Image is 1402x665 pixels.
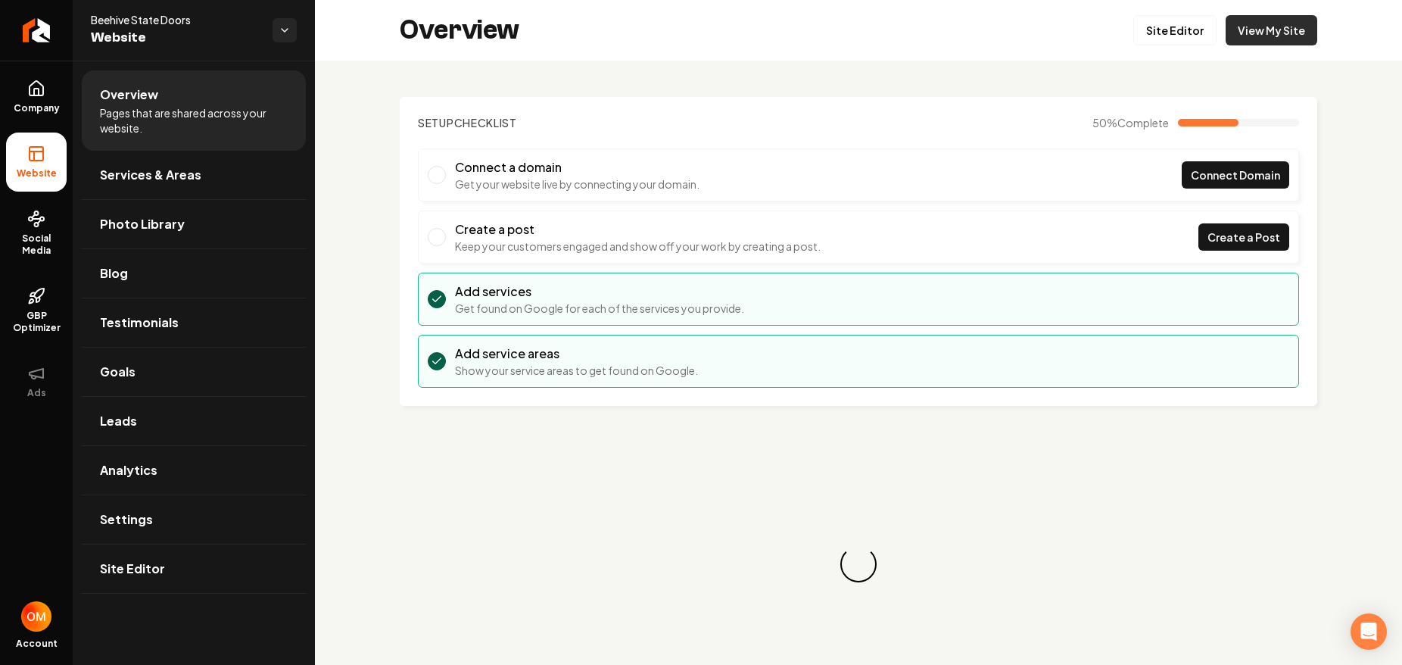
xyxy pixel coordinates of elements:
a: Settings [82,495,306,544]
span: Website [91,27,260,48]
a: Blog [82,249,306,298]
a: Site Editor [1133,15,1217,45]
span: Settings [100,510,153,529]
h2: Overview [400,15,519,45]
h3: Add service areas [455,345,698,363]
span: Analytics [100,461,157,479]
span: Setup [418,116,454,130]
a: View My Site [1226,15,1317,45]
h3: Create a post [455,220,821,239]
span: Site Editor [100,560,165,578]
a: Site Editor [82,545,306,593]
span: Create a Post [1207,229,1280,245]
span: Beehive State Doors [91,12,260,27]
a: Goals [82,348,306,396]
a: Company [6,67,67,126]
a: Analytics [82,446,306,495]
a: Connect Domain [1182,161,1289,189]
span: Social Media [6,233,67,257]
span: 50 % [1092,115,1169,130]
span: Company [8,102,66,114]
span: GBP Optimizer [6,310,67,334]
p: Get found on Google for each of the services you provide. [455,301,744,316]
img: Omar Molai [21,601,51,632]
span: Blog [100,264,128,283]
h2: Checklist [418,115,517,130]
button: Ads [6,352,67,411]
div: Loading [837,543,880,586]
span: Complete [1117,116,1169,130]
div: Open Intercom Messenger [1351,613,1387,650]
a: Create a Post [1198,223,1289,251]
h3: Connect a domain [455,158,699,176]
a: Leads [82,397,306,445]
span: Testimonials [100,314,179,332]
a: GBP Optimizer [6,275,67,346]
button: Open user button [21,601,51,632]
span: Overview [100,86,158,104]
a: Services & Areas [82,151,306,199]
span: Pages that are shared across your website. [100,105,288,136]
img: Rebolt Logo [23,18,51,42]
span: Connect Domain [1191,167,1280,183]
span: Photo Library [100,215,185,233]
span: Goals [100,363,136,381]
span: Services & Areas [100,166,201,184]
p: Show your service areas to get found on Google. [455,363,698,378]
a: Photo Library [82,200,306,248]
h3: Add services [455,283,744,301]
p: Keep your customers engaged and show off your work by creating a post. [455,239,821,254]
span: Website [11,167,63,180]
p: Get your website live by connecting your domain. [455,176,699,192]
a: Social Media [6,198,67,269]
span: Ads [21,387,52,399]
a: Testimonials [82,298,306,347]
span: Leads [100,412,137,430]
span: Account [16,638,58,650]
